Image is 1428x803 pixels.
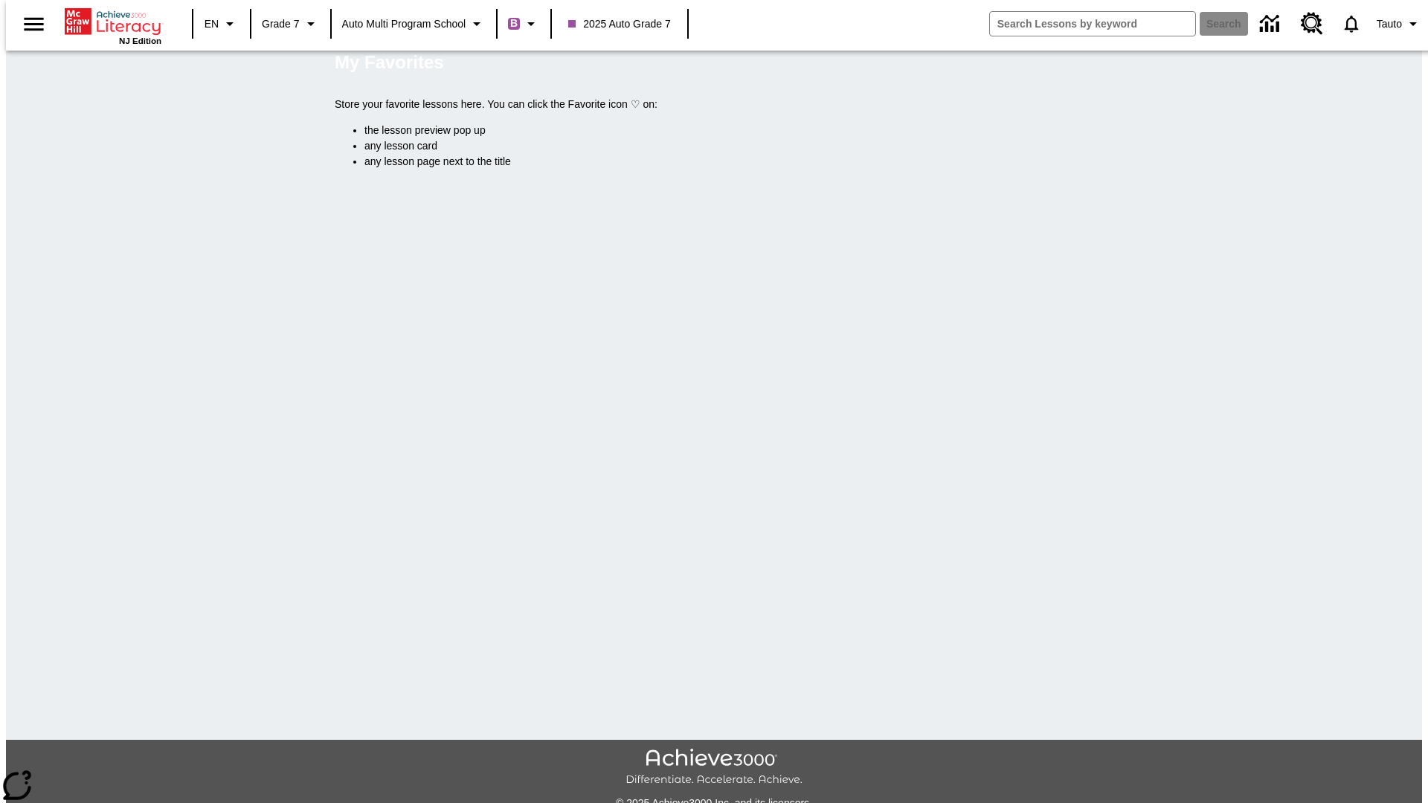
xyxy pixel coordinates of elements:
a: Resource Center, Will open in new tab [1292,4,1332,44]
span: NJ Edition [119,36,161,45]
li: the lesson preview pop up [364,123,1093,138]
button: Profile/Settings [1371,10,1428,37]
button: School: Auto Multi program School, Select your school [336,10,492,37]
button: Boost Class color is purple. Change class color [502,10,546,37]
span: 2025 Auto Grade 7 [568,16,671,32]
span: Tauto [1377,16,1402,32]
span: Grade 7 [262,16,300,32]
h5: My Favorites [335,51,444,74]
div: Home [65,5,161,45]
span: Auto Multi program School [342,16,466,32]
p: Store your favorite lessons here. You can click the Favorite icon ♡ on: [335,97,1093,112]
li: any lesson card [364,138,1093,154]
span: EN [205,16,219,32]
button: Language: EN, Select a language [198,10,245,37]
input: search field [990,12,1195,36]
span: B [510,14,518,33]
a: Home [65,7,161,36]
a: Data Center [1251,4,1292,45]
a: Notifications [1332,4,1371,43]
button: Grade: Grade 7, Select a grade [256,10,326,37]
img: Achieve3000 Differentiate Accelerate Achieve [625,749,803,787]
li: any lesson page next to the title [364,154,1093,170]
button: Open side menu [12,2,56,46]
